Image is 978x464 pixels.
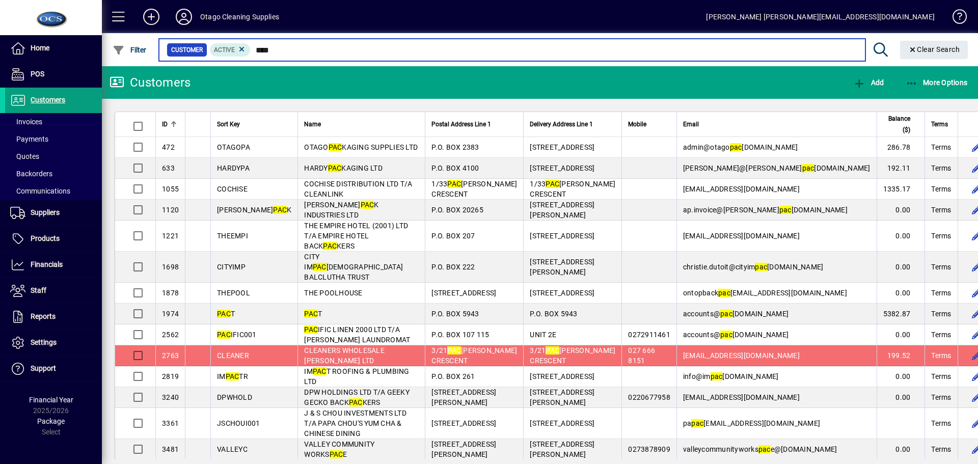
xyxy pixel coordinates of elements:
[718,289,730,297] em: pac
[931,330,951,340] span: Terms
[431,419,496,427] span: [STREET_ADDRESS]
[628,346,655,365] span: 027 666 8151
[530,346,615,365] span: 3/21 [PERSON_NAME] CRESCENT
[217,393,252,401] span: DPWHOLD
[5,113,102,130] a: Invoices
[530,388,594,406] span: [STREET_ADDRESS][PERSON_NAME]
[683,206,848,214] span: ap.invoice@[PERSON_NAME] [DOMAIN_NAME]
[691,419,703,427] em: pac
[447,180,461,188] em: PAC
[304,201,378,219] span: [PERSON_NAME] K INDUSTRIES LTD
[431,388,496,406] span: [STREET_ADDRESS][PERSON_NAME]
[168,8,200,26] button: Profile
[683,351,800,360] span: [EMAIL_ADDRESS][DOMAIN_NAME]
[720,310,732,318] em: pac
[304,222,408,250] span: THE EMPIRE HOTEL (2001) LTD T/A EMPIRE HOTEL BACK KERS
[931,231,951,241] span: Terms
[431,119,491,130] span: Postal Address Line 1
[31,44,49,52] span: Home
[31,96,65,104] span: Customers
[431,372,475,380] span: P.O. BOX 261
[431,263,475,271] span: P.O. BOX 222
[304,310,322,318] span: T
[5,304,102,330] a: Reports
[29,396,73,404] span: Financial Year
[217,119,240,130] span: Sort Key
[628,445,670,453] span: 0273878909
[361,201,374,209] em: PAC
[162,119,179,130] div: ID
[931,444,951,454] span: Terms
[530,119,593,130] span: Delivery Address Line 1
[931,184,951,194] span: Terms
[683,310,789,318] span: accounts@ [DOMAIN_NAME]
[877,324,925,345] td: 0.00
[217,143,250,151] span: OTAGOPA
[530,440,594,458] span: [STREET_ADDRESS][PERSON_NAME]
[711,372,723,380] em: pac
[683,164,871,172] span: [PERSON_NAME]@[PERSON_NAME] [DOMAIN_NAME]
[217,331,231,339] em: PAC
[431,180,517,198] span: 1/33 [PERSON_NAME] CRESCENT
[431,331,489,339] span: P.O. BOX 107 115
[304,253,403,281] span: CITY IM [DEMOGRAPHIC_DATA] BALCLUTHA TRUST
[31,208,60,216] span: Suppliers
[431,143,479,151] span: P.O. BOX 2383
[217,419,260,427] span: JSCHOUI001
[903,73,970,92] button: More Options
[171,45,203,55] span: Customer
[5,252,102,278] a: Financials
[217,185,248,193] span: COCHISE
[5,36,102,61] a: Home
[31,286,46,294] span: Staff
[135,8,168,26] button: Add
[779,206,792,214] em: pac
[31,338,57,346] span: Settings
[877,366,925,387] td: 0.00
[162,351,179,360] span: 2763
[31,364,56,372] span: Support
[162,310,179,318] span: 1974
[217,206,291,214] span: [PERSON_NAME] K
[628,393,670,401] span: 0220677958
[931,418,951,428] span: Terms
[31,260,63,268] span: Financials
[214,46,235,53] span: Active
[31,234,60,242] span: Products
[931,163,951,173] span: Terms
[758,445,771,453] em: pac
[5,200,102,226] a: Suppliers
[162,263,179,271] span: 1698
[10,118,42,126] span: Invoices
[217,310,231,318] em: PAC
[162,393,179,401] span: 3240
[217,445,248,453] span: VALLEYC
[877,252,925,283] td: 0.00
[530,372,594,380] span: [STREET_ADDRESS]
[530,419,594,427] span: [STREET_ADDRESS]
[162,164,175,172] span: 633
[431,346,517,365] span: 3/21 [PERSON_NAME] CRESCENT
[877,179,925,200] td: 1335.17
[883,113,920,135] div: Balance ($)
[5,62,102,87] a: POS
[31,312,56,320] span: Reports
[162,331,179,339] span: 2562
[162,289,179,297] span: 1878
[5,356,102,381] a: Support
[683,263,824,271] span: christie.dutoit@cityim [DOMAIN_NAME]
[313,263,327,271] em: PAC
[217,232,248,240] span: THEEMPI
[851,73,886,92] button: Add
[304,164,383,172] span: HARDY KAGING LTD
[931,288,951,298] span: Terms
[304,346,385,365] span: CLEANERS WHOLESALE [PERSON_NAME] LTD
[546,346,559,354] em: PAC
[931,142,951,152] span: Terms
[706,9,935,25] div: [PERSON_NAME] [PERSON_NAME][EMAIL_ADDRESS][DOMAIN_NAME]
[530,232,594,240] span: [STREET_ADDRESS]
[200,9,279,25] div: Otago Cleaning Supplies
[10,135,48,143] span: Payments
[683,119,871,130] div: Email
[37,417,65,425] span: Package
